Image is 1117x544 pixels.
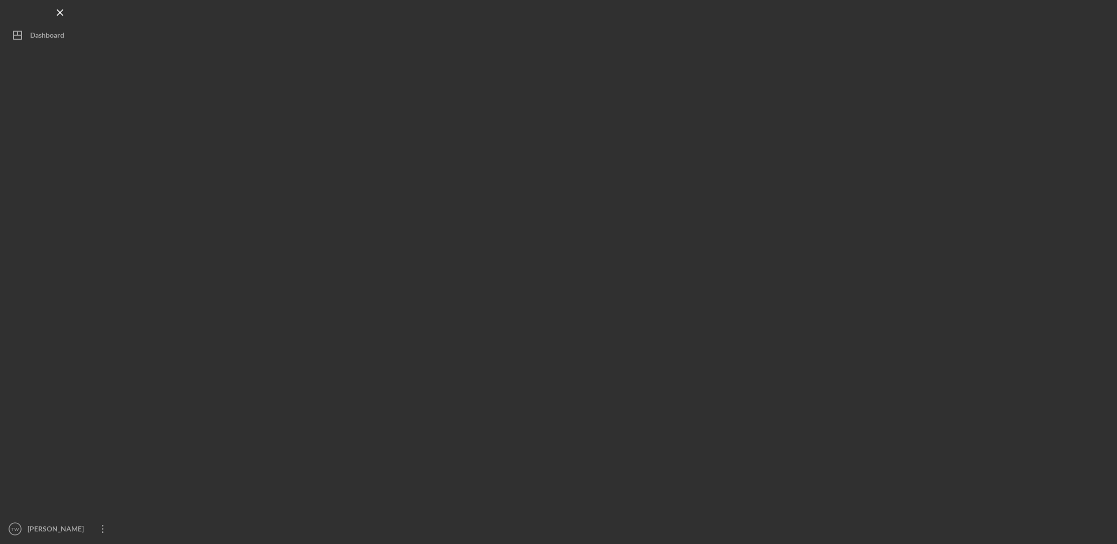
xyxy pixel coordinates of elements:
[25,519,90,541] div: [PERSON_NAME]
[30,25,64,48] div: Dashboard
[12,526,20,532] text: TW
[5,519,115,539] button: TW[PERSON_NAME]
[5,25,115,45] button: Dashboard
